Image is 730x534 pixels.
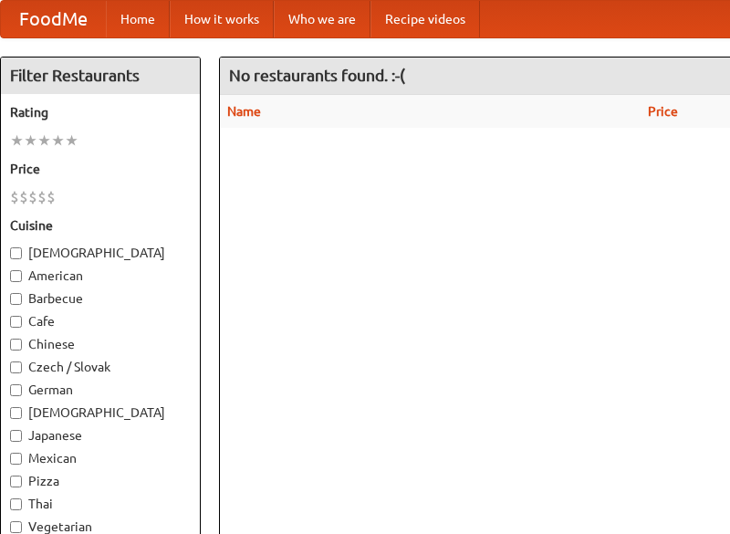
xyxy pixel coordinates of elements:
input: American [10,270,22,282]
li: $ [37,187,47,207]
input: Barbecue [10,293,22,305]
h4: Filter Restaurants [1,58,200,94]
input: Japanese [10,430,22,442]
li: $ [47,187,56,207]
h5: Price [10,160,191,178]
label: [DEMOGRAPHIC_DATA] [10,244,191,262]
ng-pluralize: No restaurants found. :-( [229,67,405,84]
label: [DEMOGRAPHIC_DATA] [10,403,191,422]
li: $ [28,187,37,207]
a: Recipe videos [370,1,480,37]
input: Czech / Slovak [10,361,22,373]
label: Chinese [10,335,191,353]
li: ★ [24,131,37,151]
li: ★ [37,131,51,151]
li: ★ [65,131,78,151]
h5: Cuisine [10,216,191,235]
label: Barbecue [10,289,191,308]
li: $ [19,187,28,207]
a: How it works [170,1,274,37]
input: Cafe [10,316,22,328]
label: Cafe [10,312,191,330]
a: Price [648,104,678,119]
li: ★ [51,131,65,151]
label: Czech / Slovak [10,358,191,376]
input: Thai [10,498,22,510]
label: Mexican [10,449,191,467]
input: Pizza [10,476,22,487]
input: [DEMOGRAPHIC_DATA] [10,407,22,419]
a: FoodMe [1,1,106,37]
li: $ [10,187,19,207]
label: American [10,267,191,285]
label: Pizza [10,472,191,490]
input: Chinese [10,339,22,351]
label: Japanese [10,426,191,445]
input: [DEMOGRAPHIC_DATA] [10,247,22,259]
input: German [10,384,22,396]
input: Mexican [10,453,22,465]
li: ★ [10,131,24,151]
input: Vegetarian [10,521,22,533]
label: German [10,381,191,399]
label: Thai [10,495,191,513]
a: Name [227,104,261,119]
a: Who we are [274,1,370,37]
a: Home [106,1,170,37]
h5: Rating [10,103,191,121]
